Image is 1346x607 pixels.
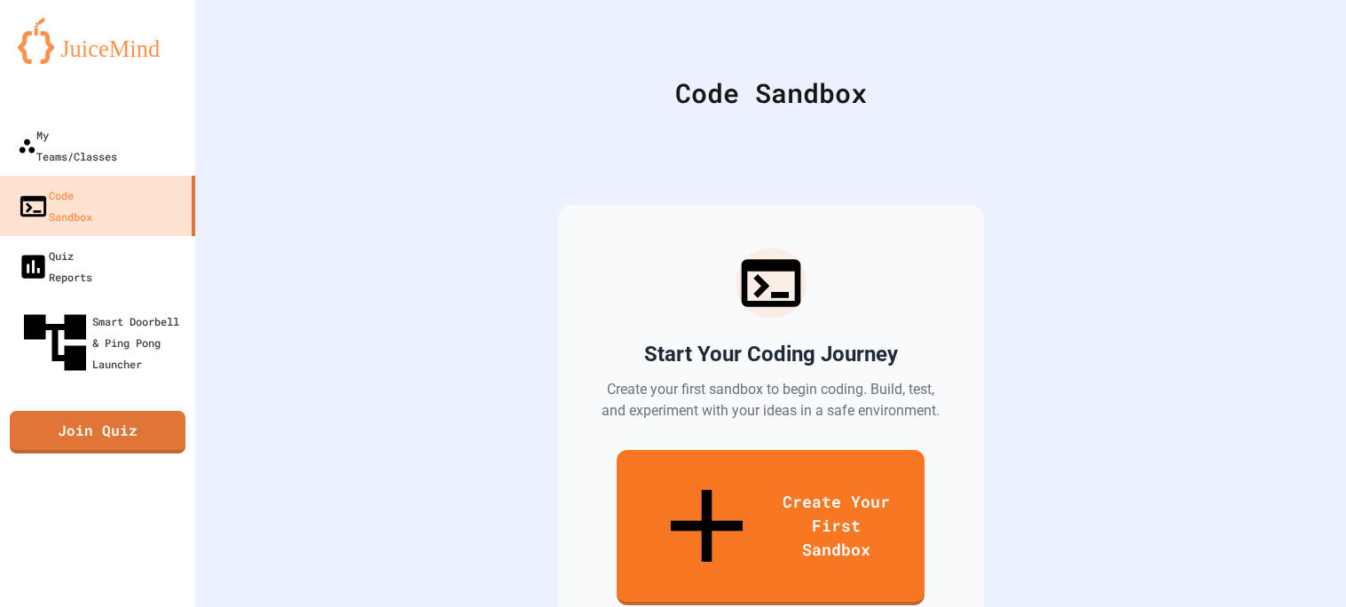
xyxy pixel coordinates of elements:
h2: Start Your Coding Journey [644,340,898,368]
div: Code Sandbox [18,185,92,227]
a: Create Your First Sandbox [617,450,925,605]
div: Code Sandbox [240,73,1302,113]
img: logo-orange.svg [18,18,177,64]
a: Join Quiz [10,411,185,453]
div: My Teams/Classes [18,124,117,167]
div: Smart Doorbell & Ping Pong Launcher [18,305,188,380]
p: Create your first sandbox to begin coding. Build, test, and experiment with your ideas in a safe ... [601,379,941,422]
div: Quiz Reports [18,245,92,288]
